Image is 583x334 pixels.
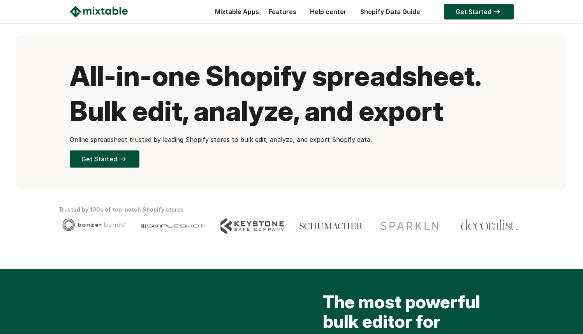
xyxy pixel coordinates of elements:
[70,58,514,129] h1: All-in-one Shopify spreadsheet. Bulk edit, analyze, and export
[491,9,502,14] img: arrow-right.svg
[70,135,514,144] p: Online spreadsheet trusted by leading Shopify stores to bulk edit, analyze, and export Shopify data.
[306,8,351,16] a: Help center
[378,218,442,234] img: Client logo
[211,6,259,21] div: Mixtable Apps
[460,218,518,232] img: Client logo
[220,218,284,234] img: Client logo
[299,218,363,234] img: Client logo
[58,205,525,214] div: Trusted by 100s of top-notch Shopify stores
[265,8,300,16] a: Features
[141,218,205,234] img: Client logo
[62,218,126,231] img: Client logo
[117,157,128,161] img: arrow-right.svg
[70,150,139,168] a: Get Started
[70,6,128,18] img: Mixtable logo
[356,8,424,16] a: Shopify Data Guide
[444,4,514,19] a: Get Started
